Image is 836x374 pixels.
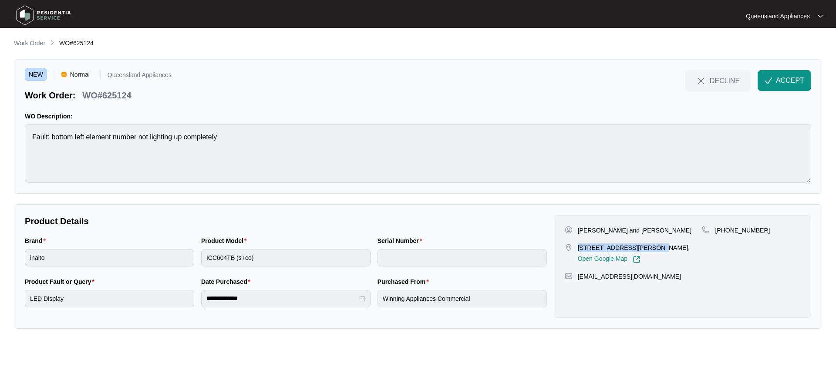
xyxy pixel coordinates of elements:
img: check-Icon [765,77,772,84]
span: ACCEPT [776,75,804,86]
button: check-IconACCEPT [758,70,811,91]
label: Serial Number [378,236,425,245]
p: WO Description: [25,112,811,121]
input: Serial Number [378,249,547,266]
p: Work Order [14,39,45,47]
img: map-pin [565,243,573,251]
p: Queensland Appliances [746,12,810,20]
textarea: Fault: bottom left element number not lighting up completely [25,124,811,183]
img: map-pin [565,272,573,280]
img: Vercel Logo [61,72,67,77]
span: DECLINE [710,76,740,85]
p: [EMAIL_ADDRESS][DOMAIN_NAME] [578,272,681,281]
label: Product Model [201,236,250,245]
img: user-pin [565,226,573,234]
p: WO#625124 [82,89,131,101]
input: Product Fault or Query [25,290,194,307]
p: [STREET_ADDRESS][PERSON_NAME], [578,243,690,252]
p: Queensland Appliances [108,72,172,81]
img: residentia service logo [13,2,74,28]
input: Product Model [201,249,371,266]
input: Date Purchased [206,294,357,303]
p: Work Order: [25,89,75,101]
img: map-pin [702,226,710,234]
p: [PERSON_NAME] and [PERSON_NAME] [578,226,691,235]
button: close-IconDECLINE [685,70,751,91]
label: Product Fault or Query [25,277,98,286]
label: Purchased From [378,277,432,286]
span: NEW [25,68,47,81]
span: WO#625124 [59,40,94,47]
input: Brand [25,249,194,266]
p: Product Details [25,215,547,227]
label: Date Purchased [201,277,254,286]
img: Link-External [633,256,640,263]
input: Purchased From [378,290,547,307]
label: Brand [25,236,49,245]
a: Work Order [12,39,47,48]
a: Open Google Map [578,256,640,263]
p: [PHONE_NUMBER] [715,226,770,235]
img: close-Icon [696,76,706,86]
span: Normal [67,68,93,81]
img: chevron-right [49,39,56,46]
img: dropdown arrow [818,14,823,18]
